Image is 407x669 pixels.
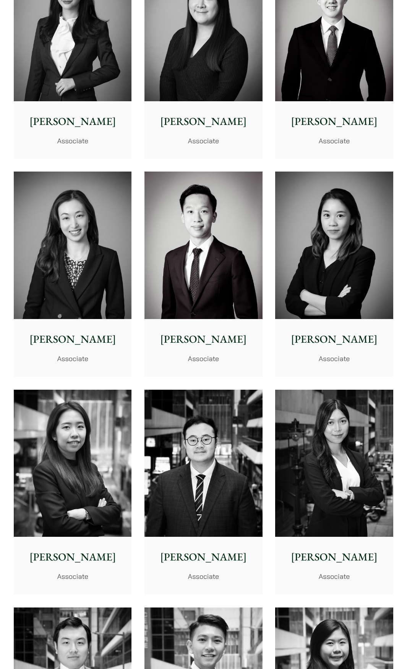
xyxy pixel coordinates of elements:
p: Associate [281,353,387,364]
a: [PERSON_NAME] Associate [144,390,262,594]
p: [PERSON_NAME] [151,331,256,347]
p: [PERSON_NAME] [281,549,387,565]
p: [PERSON_NAME] [20,549,125,565]
p: Associate [151,136,256,146]
p: Associate [151,571,256,582]
p: [PERSON_NAME] [151,549,256,565]
a: Joanne Lam photo [PERSON_NAME] Associate [275,390,393,594]
a: [PERSON_NAME] Associate [275,172,393,376]
a: [PERSON_NAME] Associate [14,390,131,594]
p: [PERSON_NAME] [20,331,125,347]
p: Associate [20,571,125,582]
a: [PERSON_NAME] Associate [144,172,262,376]
a: [PERSON_NAME] Associate [14,172,131,376]
img: Joanne Lam photo [275,390,393,537]
p: [PERSON_NAME] [151,113,256,130]
p: [PERSON_NAME] [281,331,387,347]
p: Associate [20,353,125,364]
p: [PERSON_NAME] [281,113,387,130]
p: Associate [20,136,125,146]
p: Associate [281,136,387,146]
p: Associate [151,353,256,364]
p: Associate [281,571,387,582]
p: [PERSON_NAME] [20,113,125,130]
